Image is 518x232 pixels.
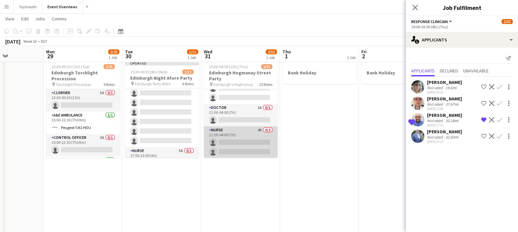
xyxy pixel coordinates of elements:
span: Applicants [411,68,435,73]
div: Not rated [427,85,444,90]
span: 2 [360,52,367,60]
div: [DATE] [5,38,20,45]
div: 32.83mi [444,135,460,140]
button: Taymouth [14,0,42,13]
span: 13:30-00:30 (11h) (Tue) [51,64,90,69]
a: Jobs [33,14,48,23]
div: 1 Job [347,55,355,60]
h3: Bank Holiday [283,70,356,76]
button: Response Clinician [411,19,453,24]
span: Edit [21,16,29,22]
span: 1/11 [187,49,198,54]
span: 31 [203,52,212,60]
span: 1/11 [182,69,194,74]
div: [DATE] 23:13 [427,140,462,144]
div: [DATE] 15:49 [427,107,462,111]
app-card-role: Medical Manager1/1 [46,156,120,179]
span: Jobs [35,16,45,22]
span: Fri [361,49,367,55]
span: Tue [125,49,133,55]
h3: Job Fulfilment [406,3,518,12]
span: Edinburgh Party Afore [135,81,170,86]
div: [DATE] 17:17 [427,123,462,127]
button: Event Overviews [42,0,83,13]
h3: Edinburgh Hogmanay Street Party [204,70,278,82]
a: View [3,14,17,23]
div: 1 Job [266,55,277,60]
app-job-card: Bank Holiday [361,60,435,84]
div: [PERSON_NAME] [427,129,462,135]
span: Comms [52,16,67,22]
app-card-role: Nurse5A0/117:00-23:00 (6h) [125,147,199,169]
span: Thu [283,49,291,55]
span: 9 Roles [104,82,115,87]
span: 2/53 [266,49,277,54]
div: Updated [125,60,199,65]
a: Comms [49,14,69,23]
app-job-card: 15:00-04:00 (13h) (Thu)2/53Edinburgh Hogmanay Street Party Edinburgh's Hogmanay20 Roles21:00-04:0... [204,60,278,158]
div: 1 Job [108,55,119,60]
h3: Edinburgh Torchlight Procession [46,70,120,82]
app-card-role: Control Officer3A0/115:00-22:30 (7h30m) [46,134,120,156]
span: 2/53 [261,64,272,69]
div: Not rated [427,118,444,123]
span: 2/25 [108,49,119,54]
app-card-role: Doctor1A0/121:00-04:00 (7h) [204,104,278,126]
div: BST [41,39,47,44]
span: Week 52 [22,39,38,44]
span: 2/53 [502,19,513,24]
div: 19.6mi [444,85,458,90]
div: 37.67mi [444,102,460,107]
div: [PERSON_NAME] [427,96,462,102]
span: 20 Roles [259,82,272,87]
span: 15:00-04:00 (13h) (Thu) [209,64,248,69]
span: 2/25 [104,64,115,69]
div: [PERSON_NAME] [427,112,462,118]
span: Response Clinician [411,19,448,24]
div: 19:00-03:00 (8h) (Thu) [411,24,513,29]
span: Wed [204,49,212,55]
h3: Bank Holiday [361,70,435,76]
app-job-card: Bank Holiday [283,60,356,84]
div: [PERSON_NAME] [427,79,462,85]
span: 29 [45,52,55,60]
div: Not rated [427,102,444,107]
span: Mon [46,49,55,55]
span: 15:30-00:30 (9h) (Wed) [130,69,168,74]
app-job-card: 13:30-00:30 (11h) (Tue)2/25Edinburgh Torchlight Procession Torchlight Procession9 RolesC1 Driver5... [46,60,120,158]
div: [DATE] 19:12 [427,90,462,94]
span: 6 Roles [182,81,194,86]
app-card-role: Event First Aider20A0/617:00-23:00 (6h) [125,77,199,147]
span: 30 [124,52,133,60]
span: Declined [440,68,458,73]
div: 33.28mi [444,118,460,123]
h3: Edinburgh Night Afore Party [125,75,199,81]
div: Not rated [427,135,444,140]
app-job-card: Updated15:30-00:30 (9h) (Wed)1/11Edinburgh Night Afore Party Edinburgh Party Afore6 RolesEMT9A0/1... [125,60,199,158]
span: Unavailable [463,68,489,73]
div: Applicants [406,32,518,48]
div: 1 Job [187,55,198,60]
span: Edinburgh's Hogmanay [213,82,253,87]
a: Edit [18,14,31,23]
app-card-role: C1 Driver5A0/113:30-00:30 (11h) [46,89,120,112]
app-card-role: A&E Ambulance1/115:00-22:30 (7h30m)Peugeot YJ61 HDU [46,112,120,134]
span: Torchlight Procession [56,82,91,87]
span: 1 [282,52,291,60]
span: View [5,16,15,22]
app-card-role: Nurse4A0/221:00-04:00 (7h) [204,126,278,158]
